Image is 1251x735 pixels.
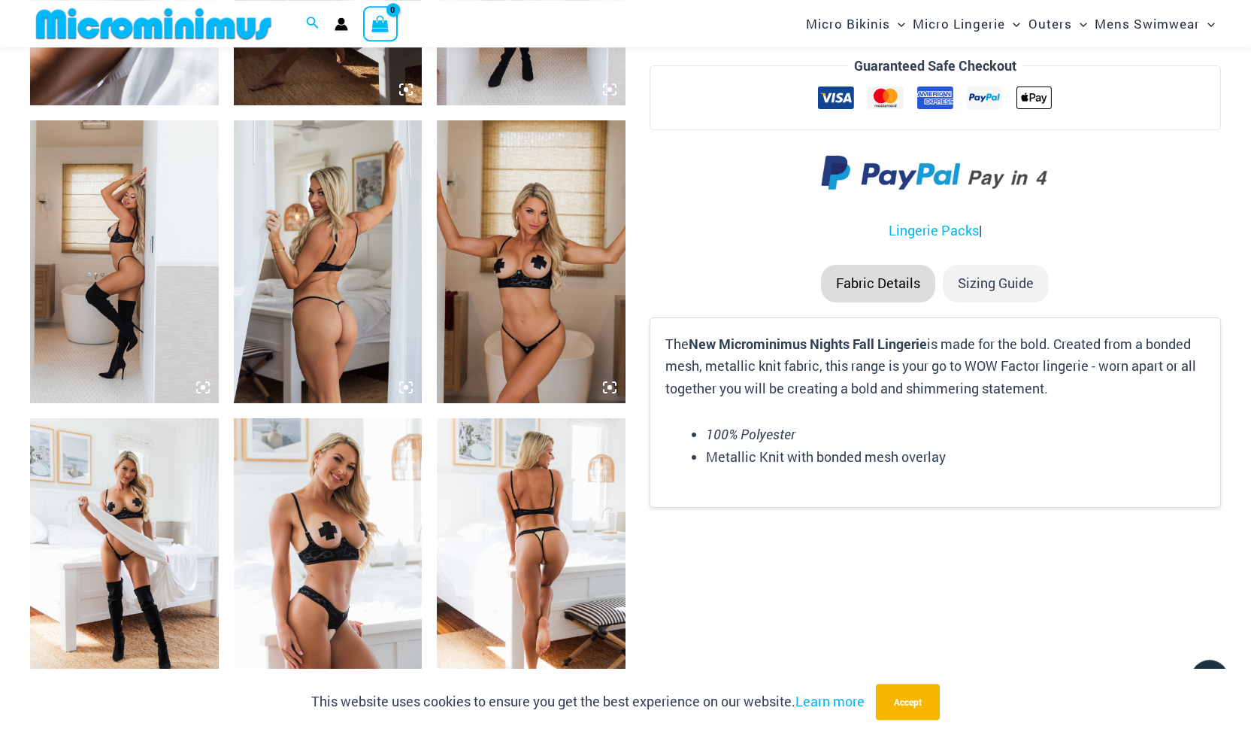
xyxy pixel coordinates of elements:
img: MM SHOP LOGO FLAT [30,7,277,41]
span: Menu Toggle [1005,5,1020,43]
a: Micro BikinisMenu ToggleMenu Toggle [802,5,909,43]
span: Mens Swimwear [1095,5,1200,43]
span: Outers [1028,5,1072,43]
span: Micro Lingerie [913,5,1005,43]
img: Nights Fall Silver Leopard 1036 Bra 6516 Micro [234,120,423,403]
nav: Site Navigation [800,2,1221,45]
p: This website uses cookies to ensure you get the best experience on our website. [311,691,865,713]
img: Nights Fall Silver Leopard 1036 Bra 6046 Thong [234,418,423,701]
em: 100% Polyester [706,425,795,443]
span: Menu Toggle [890,5,905,43]
b: New Microminimus Nights Fall Lingerie [689,335,927,353]
span: Micro Bikinis [806,5,890,43]
p: The is made for the bold. Created from a bonded mesh, metallic knit fabric, this range is your go... [665,333,1205,400]
a: Search icon link [306,14,320,34]
a: Lingerie Packs [889,221,979,239]
p: | [650,220,1221,242]
img: Nights Fall Silver Leopard 1036 Bra 6516 Micro [30,418,219,701]
a: Account icon link [335,17,348,31]
a: Micro LingerieMenu ToggleMenu Toggle [909,5,1024,43]
span: Menu Toggle [1200,5,1215,43]
img: Nights Fall Silver Leopard 1036 Bra 6516 Micro [437,120,625,403]
a: View Shopping Cart, empty [363,6,398,41]
a: Learn more [795,692,865,710]
li: Sizing Guide [943,265,1049,302]
li: Metallic Knit with bonded mesh overlay [706,446,1205,469]
span: Menu Toggle [1072,5,1087,43]
a: Mens SwimwearMenu ToggleMenu Toggle [1091,5,1219,43]
a: OutersMenu ToggleMenu Toggle [1025,5,1091,43]
legend: Guaranteed Safe Checkout [848,55,1022,77]
button: Accept [876,684,940,720]
img: Nights Fall Silver Leopard 1036 Bra 6046 Thong [437,418,625,701]
img: Nights Fall Silver Leopard 1036 Bra 6516 Micro [30,120,219,403]
li: Fabric Details [821,265,935,302]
